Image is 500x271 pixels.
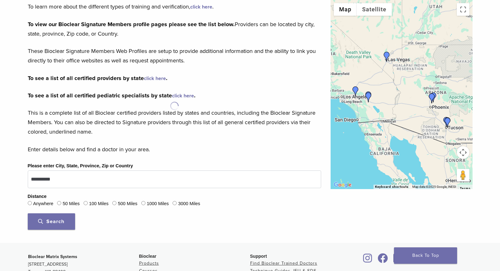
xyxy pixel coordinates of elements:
a: Back To Top [394,247,457,264]
button: Search [28,213,75,230]
span: Support [250,254,267,259]
label: Anywhere [33,200,53,207]
label: 3000 Miles [178,200,200,207]
label: 1000 Miles [147,200,169,207]
a: Products [139,261,159,266]
a: Bioclear [391,257,405,263]
strong: Bioclear Matrix Systems [28,254,77,259]
a: Bioclear [361,257,374,263]
label: 500 Miles [118,200,138,207]
label: 50 Miles [63,200,80,207]
a: Bioclear [376,257,390,263]
span: Search [38,218,64,225]
legend: Distance [28,193,47,200]
label: 100 Miles [89,200,109,207]
a: Find Bioclear Trained Doctors [250,261,317,266]
span: Bioclear [139,254,156,259]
